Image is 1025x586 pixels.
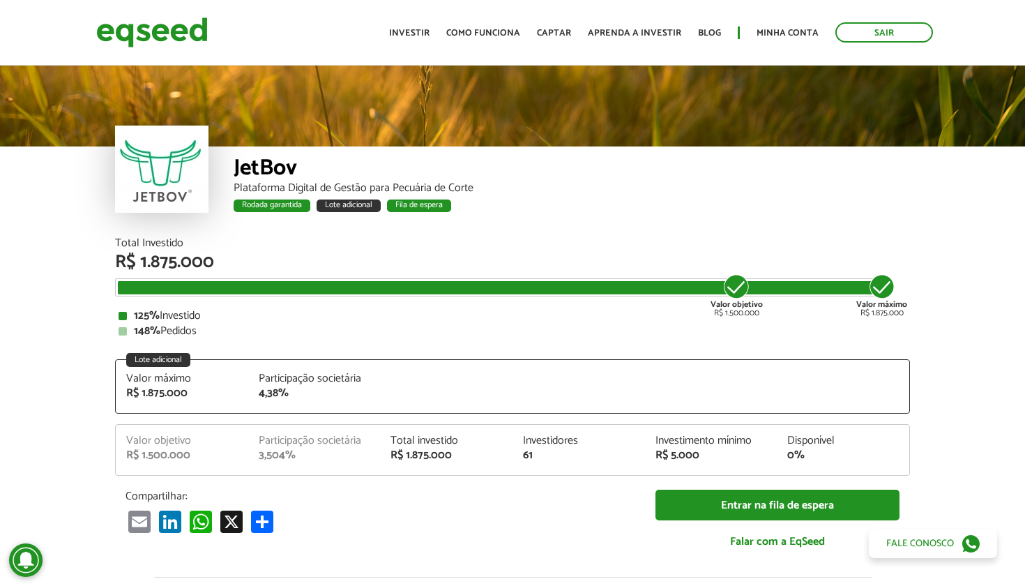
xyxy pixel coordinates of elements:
[248,510,276,533] a: Compartilhar
[234,183,910,194] div: Plataforma Digital de Gestão para Pecuária de Corte
[757,29,819,38] a: Minha conta
[835,22,933,43] a: Sair
[126,490,635,503] p: Compartilhar:
[655,527,899,556] a: Falar com a EqSeed
[96,14,208,51] img: EqSeed
[390,435,502,446] div: Total investido
[317,200,381,212] div: Lote adicional
[869,529,997,558] a: Fale conosco
[134,306,160,325] strong: 125%
[126,435,238,446] div: Valor objetivo
[655,490,899,521] a: Entrar na fila de espera
[259,435,370,446] div: Participação societária
[523,435,635,446] div: Investidores
[655,435,767,446] div: Investimento mínimo
[234,157,910,183] div: JetBov
[119,326,906,337] div: Pedidos
[134,322,160,340] strong: 148%
[787,450,899,461] div: 0%
[126,373,238,384] div: Valor máximo
[115,238,910,249] div: Total Investido
[126,510,153,533] a: Email
[588,29,681,38] a: Aprenda a investir
[655,450,767,461] div: R$ 5.000
[856,298,907,311] strong: Valor máximo
[523,450,635,461] div: 61
[446,29,520,38] a: Como funciona
[387,200,451,212] div: Fila de espera
[259,450,370,461] div: 3,504%
[115,253,910,271] div: R$ 1.875.000
[698,29,721,38] a: Blog
[390,450,502,461] div: R$ 1.875.000
[234,200,310,212] div: Rodada garantida
[711,298,763,311] strong: Valor objetivo
[187,510,215,533] a: WhatsApp
[259,388,370,399] div: 4,38%
[218,510,245,533] a: X
[787,435,899,446] div: Disponível
[389,29,430,38] a: Investir
[126,388,238,399] div: R$ 1.875.000
[856,273,907,317] div: R$ 1.875.000
[711,273,763,317] div: R$ 1.500.000
[156,510,184,533] a: LinkedIn
[126,353,190,367] div: Lote adicional
[126,450,238,461] div: R$ 1.500.000
[119,310,906,322] div: Investido
[537,29,571,38] a: Captar
[259,373,370,384] div: Participação societária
